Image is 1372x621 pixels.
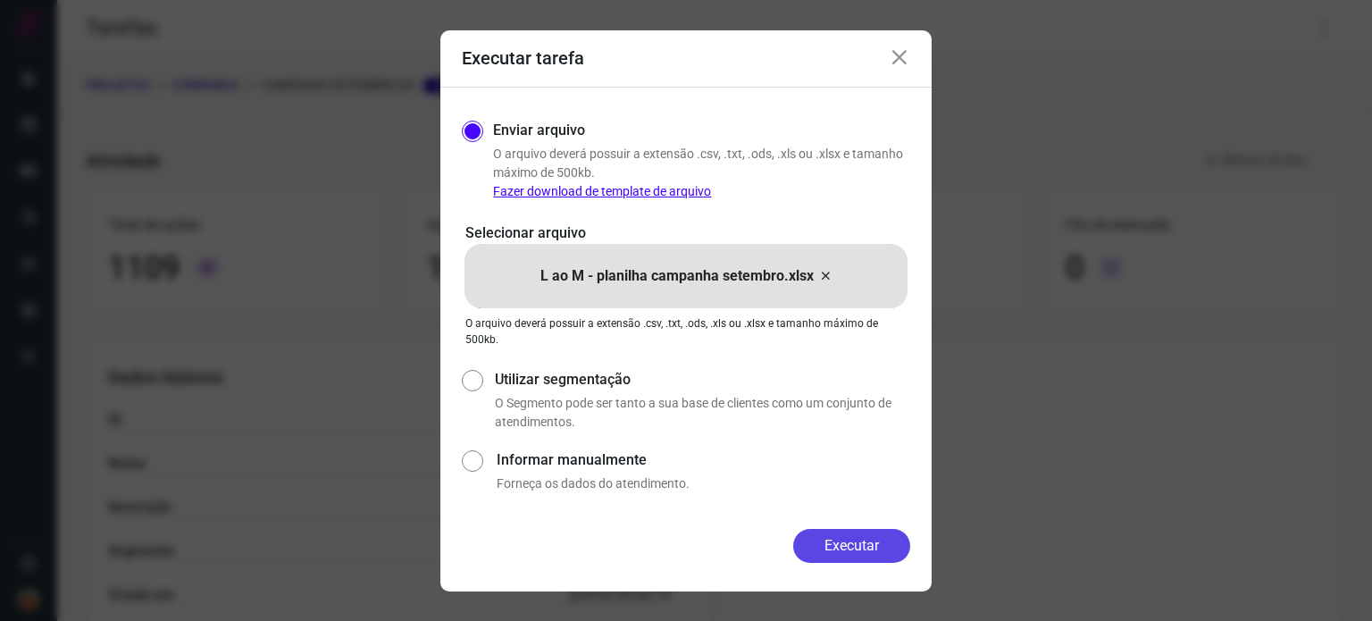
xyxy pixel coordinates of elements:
label: Informar manualmente [497,449,910,471]
h3: Executar tarefa [462,47,584,69]
a: Fazer download de template de arquivo [493,184,711,198]
p: O Segmento pode ser tanto a sua base de clientes como um conjunto de atendimentos. [495,394,910,432]
label: Utilizar segmentação [495,369,910,390]
p: O arquivo deverá possuir a extensão .csv, .txt, .ods, .xls ou .xlsx e tamanho máximo de 500kb. [465,315,907,348]
button: Executar [793,529,910,563]
p: Forneça os dados do atendimento. [497,474,910,493]
label: Enviar arquivo [493,120,585,141]
p: Selecionar arquivo [465,222,907,244]
p: O arquivo deverá possuir a extensão .csv, .txt, .ods, .xls ou .xlsx e tamanho máximo de 500kb. [493,145,910,201]
p: L ao M - planilha campanha setembro.xlsx [540,265,814,287]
